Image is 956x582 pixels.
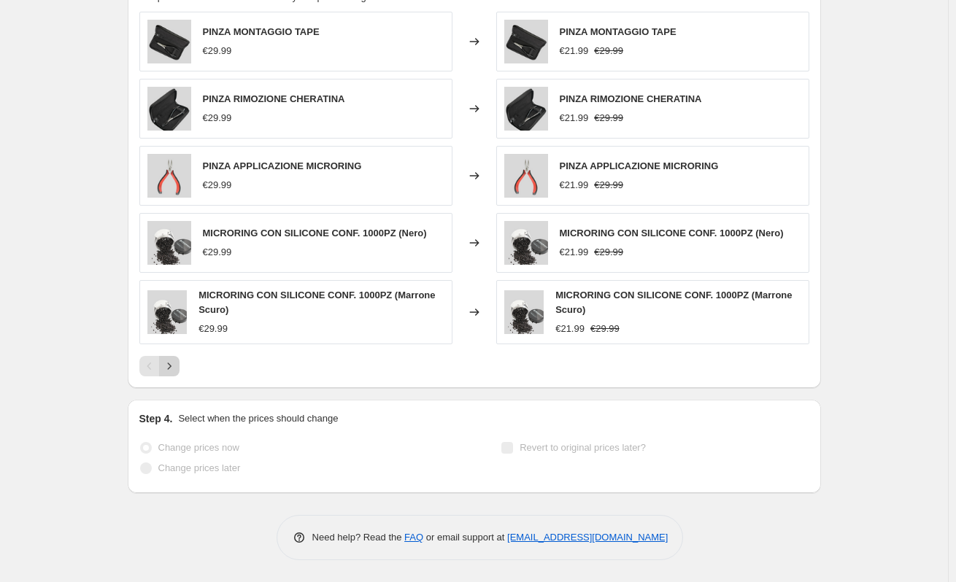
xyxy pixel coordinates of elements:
[147,154,191,198] img: DFAACB72-DE26-4607-9273-6F54E408FCEC_80x.png
[147,221,191,265] img: 92D0305B-9953-4EF6-826F-DA6030F6349F_80x.png
[504,87,548,131] img: F3B70E28-8111-4343-8BD0-5D68CF56C13F_80x.png
[158,442,239,453] span: Change prices now
[520,442,646,453] span: Revert to original prices later?
[555,290,792,315] span: MICRORING CON SILICONE CONF. 1000PZ (Marrone Scuro)
[560,178,589,193] div: €21.99
[203,228,427,238] span: MICRORING CON SILICONE CONF. 1000PZ (Nero)
[560,26,676,37] span: PINZA MONTAGGIO TAPE
[203,245,232,260] div: €29.99
[404,532,423,543] a: FAQ
[203,44,232,58] div: €29.99
[147,87,191,131] img: F3B70E28-8111-4343-8BD0-5D68CF56C13F_80x.png
[560,228,784,238] span: MICRORING CON SILICONE CONF. 1000PZ (Nero)
[203,178,232,193] div: €29.99
[198,322,228,336] div: €29.99
[504,221,548,265] img: 92D0305B-9953-4EF6-826F-DA6030F6349F_80x.png
[555,322,585,336] div: €21.99
[594,111,623,125] strike: €29.99
[139,356,180,376] nav: Pagination
[159,356,180,376] button: Next
[203,111,232,125] div: €29.99
[507,532,668,543] a: [EMAIL_ADDRESS][DOMAIN_NAME]
[560,93,702,104] span: PINZA RIMOZIONE CHERATINA
[147,290,188,334] img: 92D0305B-9953-4EF6-826F-DA6030F6349F_80x.png
[312,532,405,543] span: Need help? Read the
[560,44,589,58] div: €21.99
[203,93,345,104] span: PINZA RIMOZIONE CHERATINA
[203,26,320,37] span: PINZA MONTAGGIO TAPE
[504,20,548,63] img: 0A5F3C1D-0C3E-43F2-9968-EC2CD3292F33_80x.png
[198,290,435,315] span: MICRORING CON SILICONE CONF. 1000PZ (Marrone Scuro)
[158,462,241,473] span: Change prices later
[560,160,719,171] span: PINZA APPLICAZIONE MICRORING
[504,290,544,334] img: 92D0305B-9953-4EF6-826F-DA6030F6349F_80x.png
[594,178,623,193] strike: €29.99
[590,322,620,336] strike: €29.99
[139,411,173,426] h2: Step 4.
[203,160,362,171] span: PINZA APPLICAZIONE MICRORING
[560,111,589,125] div: €21.99
[594,44,623,58] strike: €29.99
[147,20,191,63] img: 0A5F3C1D-0C3E-43F2-9968-EC2CD3292F33_80x.png
[423,532,507,543] span: or email support at
[178,411,338,426] p: Select when the prices should change
[594,245,623,260] strike: €29.99
[504,154,548,198] img: DFAACB72-DE26-4607-9273-6F54E408FCEC_80x.png
[560,245,589,260] div: €21.99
